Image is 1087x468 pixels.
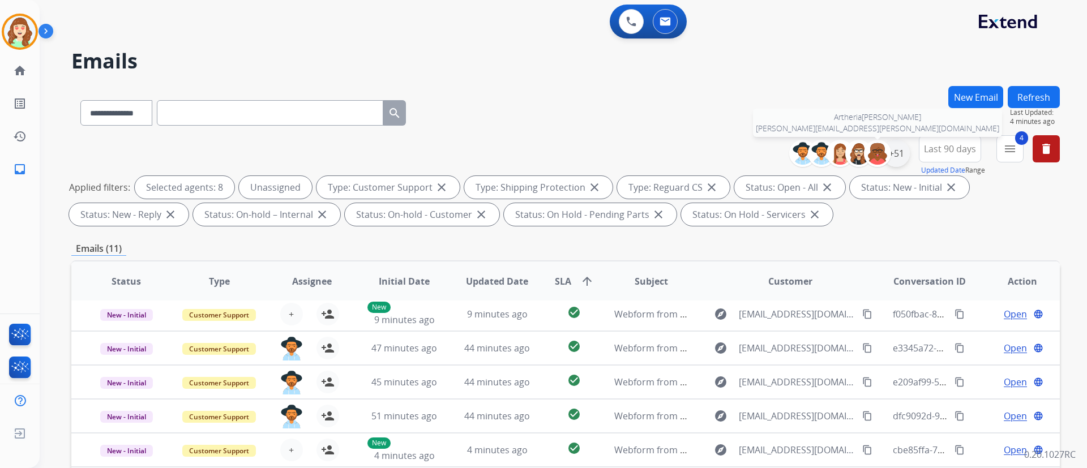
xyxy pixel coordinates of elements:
[919,135,981,162] button: Last 90 days
[69,203,189,226] div: Status: New - Reply
[464,342,530,354] span: 44 minutes ago
[367,302,391,313] p: New
[71,242,126,256] p: Emails (11)
[567,306,581,319] mat-icon: check_circle
[182,377,256,389] span: Customer Support
[739,409,855,423] span: [EMAIL_ADDRESS][DOMAIN_NAME]
[289,307,294,321] span: +
[967,261,1060,301] th: Action
[164,208,177,221] mat-icon: close
[924,147,976,151] span: Last 90 days
[883,140,910,167] div: +51
[996,135,1024,162] button: 4
[316,176,460,199] div: Type: Customer Support
[209,274,230,288] span: Type
[862,377,872,387] mat-icon: content_copy
[1033,411,1043,421] mat-icon: language
[921,165,985,175] span: Range
[1003,142,1017,156] mat-icon: menu
[280,303,303,325] button: +
[112,274,141,288] span: Status
[69,181,130,194] p: Applied filters:
[182,445,256,457] span: Customer Support
[464,176,613,199] div: Type: Shipping Protection
[71,50,1060,72] h2: Emails
[955,309,965,319] mat-icon: content_copy
[893,376,1067,388] span: e209af99-5dc1-44d3-b201-56e32ed1033e
[345,203,499,226] div: Status: On-hold - Customer
[1039,142,1053,156] mat-icon: delete
[321,375,335,389] mat-icon: person_add
[374,449,435,462] span: 4 minutes ago
[714,409,727,423] mat-icon: explore
[580,274,594,288] mat-icon: arrow_upward
[635,274,668,288] span: Subject
[567,373,581,387] mat-icon: check_circle
[239,176,312,199] div: Unassigned
[100,309,153,321] span: New - Initial
[614,342,871,354] span: Webform from [EMAIL_ADDRESS][DOMAIN_NAME] on [DATE]
[555,274,571,288] span: SLA
[374,314,435,326] span: 9 minutes ago
[681,203,833,226] div: Status: On Hold - Servicers
[1033,445,1043,455] mat-icon: language
[321,443,335,457] mat-icon: person_add
[1004,409,1027,423] span: Open
[614,376,871,388] span: Webform from [EMAIL_ADDRESS][DOMAIN_NAME] on [DATE]
[1033,377,1043,387] mat-icon: language
[467,308,528,320] span: 9 minutes ago
[614,410,871,422] span: Webform from [EMAIL_ADDRESS][DOMAIN_NAME] on [DATE]
[280,337,303,360] img: agent-avatar
[948,86,1003,108] button: New Email
[705,181,718,194] mat-icon: close
[714,307,727,321] mat-icon: explore
[100,377,153,389] span: New - Initial
[862,343,872,353] mat-icon: content_copy
[955,445,965,455] mat-icon: content_copy
[893,274,966,288] span: Conversation ID
[1010,117,1060,126] span: 4 minutes ago
[714,375,727,389] mat-icon: explore
[435,181,448,194] mat-icon: close
[467,444,528,456] span: 4 minutes ago
[371,376,437,388] span: 45 minutes ago
[280,405,303,428] img: agent-avatar
[893,342,1069,354] span: e3345a72-bce9-4d89-a090-1cdd216bb6e8
[850,176,969,199] div: Status: New - Initial
[474,208,488,221] mat-icon: close
[321,341,335,355] mat-icon: person_add
[756,123,999,134] span: [PERSON_NAME][EMAIL_ADDRESS][PERSON_NAME][DOMAIN_NAME]
[739,307,855,321] span: [EMAIL_ADDRESS][DOMAIN_NAME]
[280,439,303,461] button: +
[1015,131,1028,145] span: 4
[714,341,727,355] mat-icon: explore
[955,411,965,421] mat-icon: content_copy
[862,445,872,455] mat-icon: content_copy
[1033,343,1043,353] mat-icon: language
[292,274,332,288] span: Assignee
[1033,309,1043,319] mat-icon: language
[100,411,153,423] span: New - Initial
[808,208,821,221] mat-icon: close
[1004,443,1027,457] span: Open
[955,343,965,353] mat-icon: content_copy
[1004,307,1027,321] span: Open
[862,111,921,122] span: [PERSON_NAME]
[739,341,855,355] span: [EMAIL_ADDRESS][DOMAIN_NAME]
[182,309,256,321] span: Customer Support
[280,371,303,394] img: agent-avatar
[182,343,256,355] span: Customer Support
[289,443,294,457] span: +
[379,274,430,288] span: Initial Date
[1004,341,1027,355] span: Open
[862,309,872,319] mat-icon: content_copy
[321,307,335,321] mat-icon: person_add
[504,203,677,226] div: Status: On Hold - Pending Parts
[4,16,36,48] img: avatar
[614,308,871,320] span: Webform from [EMAIL_ADDRESS][DOMAIN_NAME] on [DATE]
[13,162,27,176] mat-icon: inbox
[893,444,1063,456] span: cbe85ffa-7709-406a-9106-0aa3209a140a
[834,111,862,122] span: Artheria
[820,181,834,194] mat-icon: close
[714,443,727,457] mat-icon: explore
